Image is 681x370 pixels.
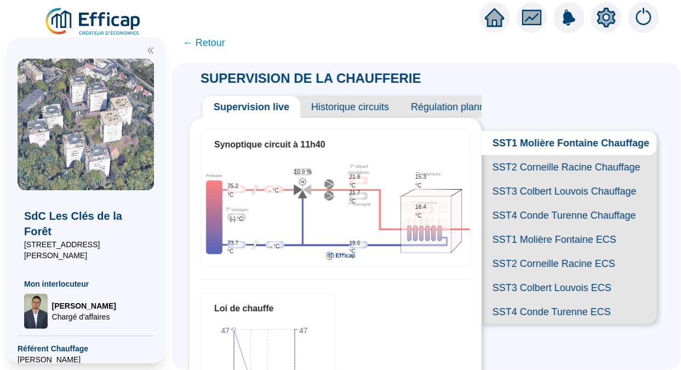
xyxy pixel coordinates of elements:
span: SST1 Molière Fontaine Chauffage [482,131,657,155]
span: fund [522,8,542,27]
div: Loi de chauffe [214,302,322,315]
span: 75.2 °C [227,182,246,199]
span: Supervision live [203,96,300,118]
tspan: 47 [299,326,308,335]
span: SST2 Corneille Racine ECS [482,252,657,276]
span: SST2 Corneille Racine Chauffage [482,155,657,179]
span: 21.8 °C [350,173,368,190]
span: [PERSON_NAME] [18,354,154,365]
span: SST1 Molière Fontaine ECS [482,227,657,252]
span: [PERSON_NAME] [52,300,116,311]
span: 73.7 °C [227,239,246,256]
span: ← Retour [183,35,225,50]
span: Mon interlocuteur [24,278,148,289]
span: SST4 Conde Turenne Chauffage [482,203,657,227]
span: - °C [269,186,279,195]
span: [-] °C [230,215,243,224]
span: 10.9 % [294,168,312,177]
img: circuit-supervision.724c8d6b72cc0638e748.png [201,160,470,262]
span: 21.7 °C [350,189,368,206]
img: alerts [628,2,659,33]
div: Synoptique [201,160,470,262]
img: efficap energie logo [44,7,143,37]
tspan: 47 [221,326,230,335]
span: SdC Les Clés de la Forêt [24,208,148,239]
img: Chargé d'affaires [24,294,48,329]
span: SUPERVISION DE LA CHAUFFERIE [190,71,432,86]
span: [STREET_ADDRESS][PERSON_NAME] [24,239,148,261]
span: double-left [147,47,154,54]
div: Synoptique circuit à 11h40 [214,138,457,151]
span: setting [597,8,616,27]
span: home [485,8,505,27]
span: SST3 Colbert Louvois ECS [482,276,657,300]
span: SST3 Colbert Louvois Chauffage [482,179,657,203]
span: Historique circuits [300,96,400,118]
span: 15.3 °C [415,173,434,190]
span: 19.6 °C [350,239,368,256]
span: Chargé d'affaires [52,311,116,322]
span: 18.4 °C [415,203,434,220]
span: Régulation plannifiée [400,96,514,118]
span: - °C [270,242,280,251]
span: SST4 Conde Turenne ECS [482,300,657,324]
span: Référent Chauffage [18,343,154,354]
img: alerts [554,2,585,33]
